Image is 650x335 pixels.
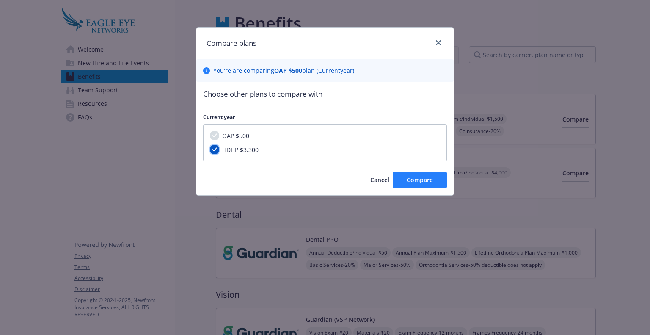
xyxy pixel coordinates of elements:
[213,66,354,75] p: You ' re are comparing plan ( Current year)
[222,132,249,140] span: OAP $500
[393,172,447,188] button: Compare
[203,89,447,100] p: Choose other plans to compare with
[274,66,302,75] b: OAP $500
[370,172,389,188] button: Cancel
[207,38,256,49] h1: Compare plans
[370,176,389,184] span: Cancel
[203,114,447,121] p: Current year
[433,38,443,48] a: close
[407,176,433,184] span: Compare
[222,146,259,154] span: HDHP $3,300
